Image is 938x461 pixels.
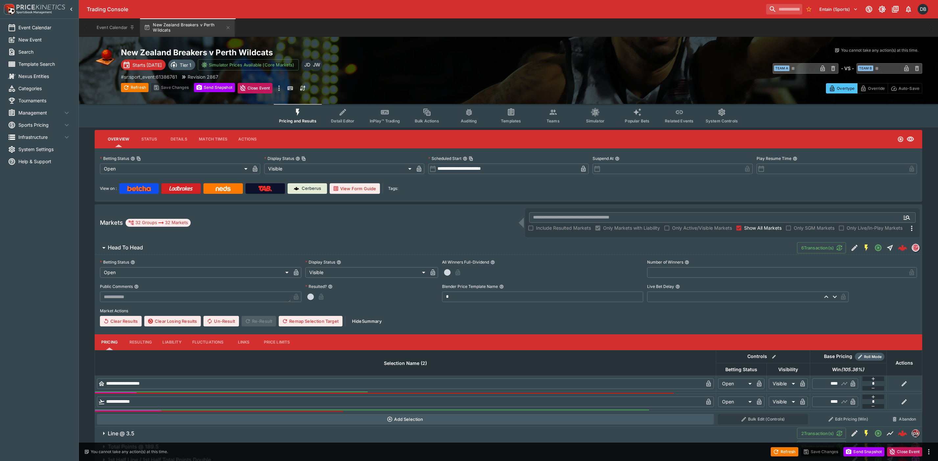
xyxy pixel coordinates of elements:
button: Pricing [95,334,124,350]
button: Un-Result [203,316,239,326]
p: Resulted? [305,284,327,289]
div: Show/hide Price Roll mode configuration. [855,353,884,361]
p: Public Comments [100,284,133,289]
div: Trading Console [87,6,763,13]
span: Team A [774,65,789,71]
button: Liability [157,334,187,350]
button: Scheduled StartCopy To Clipboard [463,156,467,161]
span: Related Events [665,118,693,123]
span: Visibility [771,366,805,373]
p: Blender Price Template Name [442,284,498,289]
button: Overtype [826,83,857,93]
p: Revision 2867 [188,73,218,80]
img: Betcha [127,186,151,191]
div: Visible [769,397,797,407]
div: pricekinetics [912,429,920,437]
div: sportsradar [912,244,920,252]
button: Head To Head [95,241,797,254]
button: Copy To Clipboard [136,156,141,161]
button: Straight [884,242,896,254]
button: SGM Enabled [860,242,872,254]
button: Fluctuations [187,334,229,350]
img: TabNZ [258,186,272,191]
button: View Form Guide [330,183,380,194]
button: Clear Results [100,316,142,326]
button: HideSummary [348,316,386,326]
span: Categories [18,85,71,92]
div: 652b21eb-ffa5-4f6e-880e-b86ed900a1a9 [898,442,907,451]
span: Only SGM Markets [794,224,834,231]
button: Total Points @ 189.5 [95,440,797,453]
button: Number of Winners [685,260,689,265]
button: Totals [884,441,896,452]
h5: Markets [100,219,123,226]
span: Bulk Actions [415,118,439,123]
button: more [275,83,283,93]
button: Daniel Beswick [916,2,930,16]
button: Close Event [238,83,273,93]
button: Play Resume Time [793,156,797,161]
p: Display Status [305,259,335,265]
p: Betting Status [100,156,129,161]
input: search [766,4,802,14]
span: Only Markets with Liability [603,224,660,231]
span: Tournaments [18,97,71,104]
span: Teams [547,118,560,123]
button: Live Bet Delay [675,284,680,289]
button: Simulator Prices Available (Core Markets) [198,59,299,70]
span: Betting Status [718,366,764,373]
img: logo-cerberus--red.svg [898,429,907,438]
div: Open [100,164,250,174]
button: more [925,448,933,456]
button: Details [164,131,194,147]
span: Event Calendar [18,24,71,31]
button: Edit Detail [849,242,860,254]
p: Copy To Clipboard [121,73,177,80]
span: Detail Editor [331,118,354,123]
button: No Bookmarks [804,4,814,14]
span: Nexus Entities [18,73,71,80]
h6: - VS - [841,65,854,72]
p: Suspend At [593,156,614,161]
span: Pricing and Results [279,118,317,123]
p: Override [868,85,885,92]
p: You cannot take any action(s) at this time. [91,449,168,455]
span: Only Live/In-Play Markets [847,224,903,231]
p: Overtype [837,85,855,92]
a: 8994c6aa-4937-424c-ad30-459cbb9935d9 [896,427,909,440]
span: Template Search [18,61,71,67]
p: Tier 1 [180,62,191,68]
button: Close Event [887,447,922,456]
div: Josh Drayton [301,59,313,71]
p: You cannot take any action(s) at this time. [841,47,918,53]
button: Add Selection [97,414,714,424]
button: Match Times [194,131,233,147]
button: Edit Detail [849,441,860,452]
button: SGM Enabled [860,441,872,452]
button: Price Limits [259,334,295,350]
button: Blender Price Template Name [499,284,504,289]
span: Selection Name (2) [377,359,434,367]
button: Documentation [889,3,901,15]
p: Cerberus [302,185,321,192]
img: sportsradar [912,244,919,251]
button: Abandon [888,414,920,424]
p: Live Bet Delay [647,284,674,289]
span: Win(105.36%) [825,366,871,373]
button: Remap Selection Target [279,316,342,326]
span: Show All Markets [744,224,782,231]
span: System Settings [18,146,71,153]
button: Refresh [121,83,149,92]
button: Bulk edit [770,352,778,361]
img: Cerberus [294,186,299,191]
span: Search [18,48,71,55]
div: Visible [264,164,414,174]
button: Override [857,83,888,93]
button: Bulk Edit (Controls) [718,414,808,424]
p: Play Resume Time [757,156,791,161]
img: Neds [216,186,230,191]
img: Ladbrokes [169,186,193,191]
label: Tags: [388,183,398,194]
span: InPlay™ Trading [370,118,400,123]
